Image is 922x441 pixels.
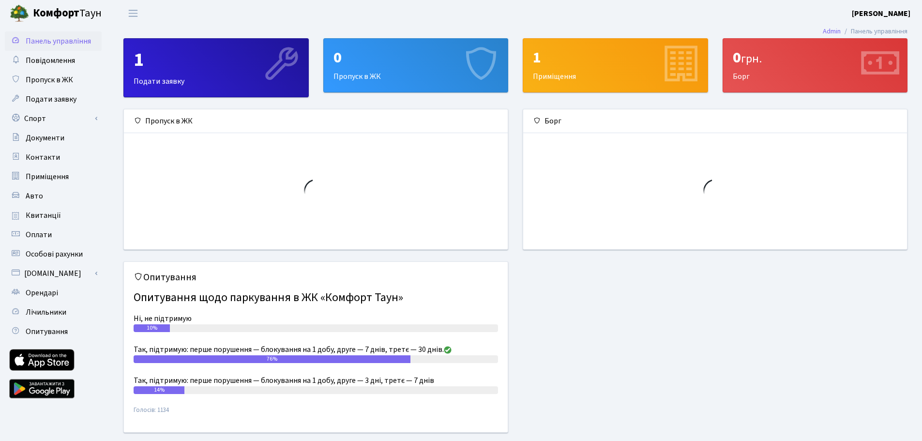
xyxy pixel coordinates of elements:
[523,39,708,92] div: Приміщення
[33,5,79,21] b: Комфорт
[523,109,907,133] div: Борг
[5,148,102,167] a: Контакти
[5,283,102,303] a: Орендарі
[124,39,308,97] div: Подати заявку
[733,48,898,67] div: 0
[5,225,102,244] a: Оплати
[26,152,60,163] span: Контакти
[5,264,102,283] a: [DOMAIN_NAME]
[134,406,498,423] small: Голосів: 1134
[26,55,75,66] span: Повідомлення
[5,186,102,206] a: Авто
[26,133,64,143] span: Документи
[823,26,841,36] a: Admin
[124,109,508,133] div: Пропуск в ЖК
[333,48,499,67] div: 0
[26,191,43,201] span: Авто
[5,167,102,186] a: Приміщення
[26,210,61,221] span: Квитанції
[723,39,907,92] div: Борг
[5,51,102,70] a: Повідомлення
[741,50,762,67] span: грн.
[10,4,29,23] img: logo.png
[5,303,102,322] a: Лічильники
[26,171,69,182] span: Приміщення
[134,324,170,332] div: 10%
[5,90,102,109] a: Подати заявку
[5,109,102,128] a: Спорт
[523,38,708,92] a: 1Приміщення
[26,307,66,318] span: Лічильники
[26,75,73,85] span: Пропуск в ЖК
[5,70,102,90] a: Пропуск в ЖК
[26,326,68,337] span: Опитування
[134,375,498,386] div: Так, підтримую: перше порушення — блокування на 1 добу, друге — 3 дні, третє — 7 днів
[841,26,907,37] li: Панель управління
[5,206,102,225] a: Квитанції
[26,249,83,259] span: Особові рахунки
[324,39,508,92] div: Пропуск в ЖК
[26,94,76,105] span: Подати заявку
[808,21,922,42] nav: breadcrumb
[134,48,299,72] div: 1
[5,244,102,264] a: Особові рахунки
[26,36,91,46] span: Панель управління
[5,128,102,148] a: Документи
[121,5,145,21] button: Переключити навігацію
[134,287,498,309] h4: Опитування щодо паркування в ЖК «Комфорт Таун»
[533,48,698,67] div: 1
[134,386,184,394] div: 14%
[26,288,58,298] span: Орендарі
[123,38,309,97] a: 1Подати заявку
[134,272,498,283] h5: Опитування
[5,322,102,341] a: Опитування
[134,344,498,355] div: Так, підтримую: перше порушення — блокування на 1 добу, друге — 7 днів, третє — 30 днів.
[323,38,509,92] a: 0Пропуск в ЖК
[26,229,52,240] span: Оплати
[33,5,102,22] span: Таун
[852,8,910,19] a: [PERSON_NAME]
[5,31,102,51] a: Панель управління
[134,313,498,324] div: Ні, не підтримую
[134,355,410,363] div: 76%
